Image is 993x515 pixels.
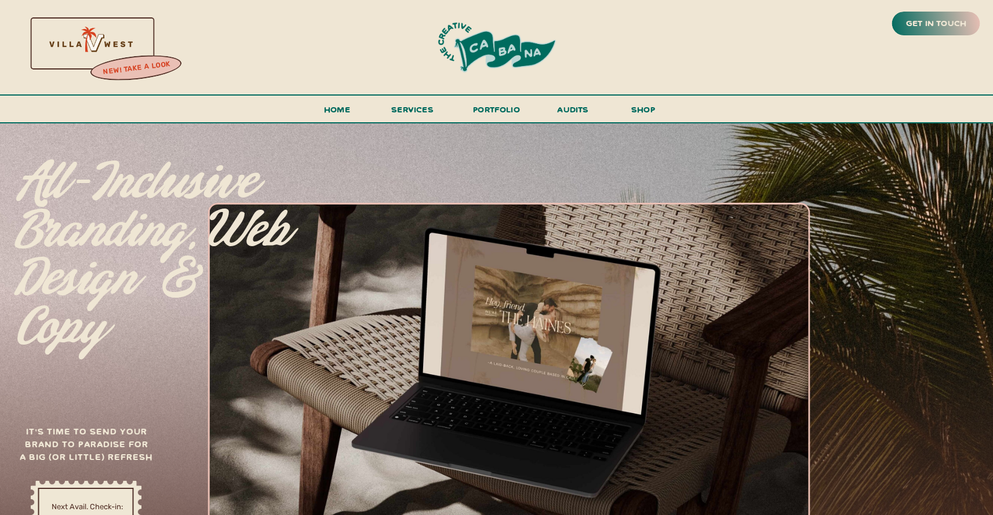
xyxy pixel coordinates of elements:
[388,102,437,123] a: services
[319,102,355,123] a: Home
[17,425,155,469] h3: It's time to send your brand to paradise for a big (or little) refresh
[616,102,671,122] a: shop
[39,501,136,512] a: Next Avail. Check-in:
[904,16,969,32] a: get in touch
[89,57,184,80] a: new! take a look
[391,104,434,115] span: services
[16,159,293,323] p: All-inclusive branding, web design & copy
[556,102,591,122] a: audits
[470,102,524,123] a: portfolio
